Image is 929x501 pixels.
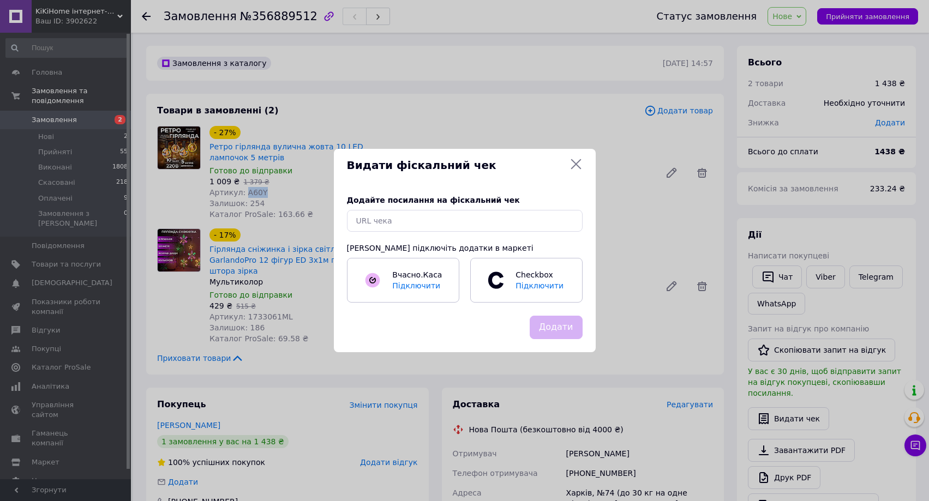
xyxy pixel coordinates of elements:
[347,258,459,303] a: Вчасно.КасаПідключити
[392,281,440,290] span: Підключити
[510,269,570,291] span: Checkbox
[347,158,565,173] span: Видати фіскальний чек
[392,270,442,279] span: Вчасно.Каса
[347,210,583,232] input: URL чека
[347,243,583,253] div: [PERSON_NAME] підключіть додатки в маркеті
[347,196,520,204] span: Додайте посилання на фіскальний чек
[470,258,583,303] a: CheckboxПідключити
[516,281,564,290] span: Підключити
